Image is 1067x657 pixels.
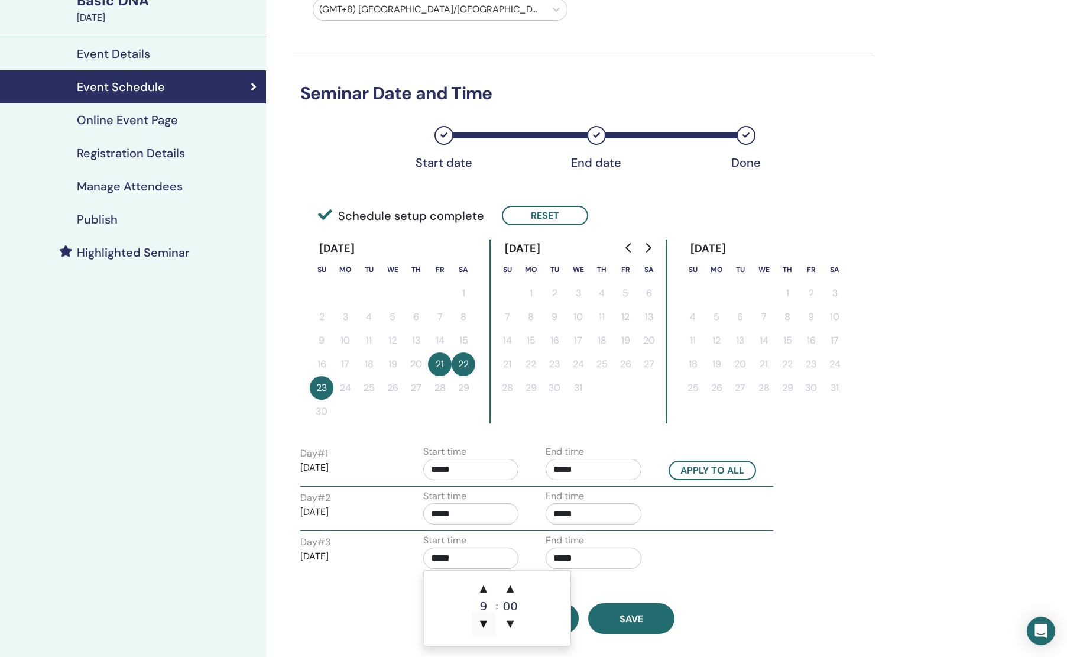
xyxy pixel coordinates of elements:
[333,258,357,281] th: Monday
[519,258,543,281] th: Monday
[728,352,752,376] button: 20
[452,352,475,376] button: 22
[310,400,333,423] button: 30
[776,376,799,400] button: 29
[752,376,776,400] button: 28
[566,305,590,329] button: 10
[752,258,776,281] th: Wednesday
[669,461,756,480] button: Apply to all
[452,329,475,352] button: 15
[614,352,637,376] button: 26
[546,533,584,548] label: End time
[495,258,519,281] th: Sunday
[823,281,847,305] button: 3
[776,281,799,305] button: 1
[495,305,519,329] button: 7
[77,80,165,94] h4: Event Schedule
[566,376,590,400] button: 31
[566,352,590,376] button: 24
[414,156,473,170] div: Start date
[333,352,357,376] button: 17
[310,352,333,376] button: 16
[543,329,566,352] button: 16
[823,352,847,376] button: 24
[543,352,566,376] button: 23
[681,376,705,400] button: 25
[1027,617,1055,645] div: Open Intercom Messenger
[495,352,519,376] button: 21
[566,258,590,281] th: Wednesday
[823,258,847,281] th: Saturday
[404,352,428,376] button: 20
[452,258,475,281] th: Saturday
[300,535,330,549] label: Day # 3
[310,376,333,400] button: 23
[357,352,381,376] button: 18
[423,489,466,503] label: Start time
[495,240,550,258] div: [DATE]
[77,113,178,127] h4: Online Event Page
[452,305,475,329] button: 8
[519,305,543,329] button: 8
[428,352,452,376] button: 21
[638,236,657,260] button: Go to next month
[495,329,519,352] button: 14
[705,352,728,376] button: 19
[300,461,396,475] p: [DATE]
[300,446,328,461] label: Day # 1
[472,600,495,612] div: 9
[404,376,428,400] button: 27
[77,11,259,25] div: [DATE]
[300,491,330,505] label: Day # 2
[566,281,590,305] button: 3
[404,305,428,329] button: 6
[546,445,584,459] label: End time
[681,352,705,376] button: 18
[728,305,752,329] button: 6
[423,533,466,548] label: Start time
[381,305,404,329] button: 5
[705,329,728,352] button: 12
[333,376,357,400] button: 24
[590,258,614,281] th: Thursday
[519,376,543,400] button: 29
[310,305,333,329] button: 2
[543,305,566,329] button: 9
[452,376,475,400] button: 29
[728,329,752,352] button: 13
[498,577,522,600] span: ▲
[428,376,452,400] button: 28
[519,281,543,305] button: 1
[681,305,705,329] button: 4
[637,281,661,305] button: 6
[357,258,381,281] th: Tuesday
[776,258,799,281] th: Thursday
[637,305,661,329] button: 13
[681,240,736,258] div: [DATE]
[310,329,333,352] button: 9
[546,489,584,503] label: End time
[567,156,626,170] div: End date
[637,258,661,281] th: Saturday
[357,376,381,400] button: 25
[776,352,799,376] button: 22
[333,329,357,352] button: 10
[590,352,614,376] button: 25
[776,305,799,329] button: 8
[300,505,396,519] p: [DATE]
[620,613,643,625] span: Save
[776,329,799,352] button: 15
[77,146,185,160] h4: Registration Details
[310,240,365,258] div: [DATE]
[799,376,823,400] button: 30
[823,305,847,329] button: 10
[681,329,705,352] button: 11
[77,212,118,226] h4: Publish
[381,352,404,376] button: 19
[310,258,333,281] th: Sunday
[637,352,661,376] button: 27
[728,376,752,400] button: 27
[614,305,637,329] button: 12
[519,329,543,352] button: 15
[357,329,381,352] button: 11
